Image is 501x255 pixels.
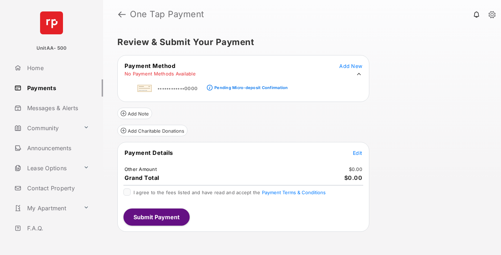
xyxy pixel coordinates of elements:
span: I agree to the fees listed and have read and accept the [133,190,326,195]
span: Payment Details [125,149,173,156]
p: UnitAA- 500 [37,45,67,52]
a: Pending Micro-deposit Confirmation [213,79,288,92]
button: Add Charitable Donations [117,125,188,136]
td: Other Amount [124,166,157,172]
h5: Review & Submit Your Payment [117,38,481,46]
a: Messages & Alerts [11,99,103,117]
button: Edit [353,149,362,156]
td: $0.00 [349,166,363,172]
a: F.A.Q. [11,220,103,237]
a: Announcements [11,139,103,157]
span: ••••••••••••0000 [157,85,198,91]
span: Add New [339,63,362,69]
a: Home [11,59,103,77]
strong: One Tap Payment [130,10,204,19]
span: Payment Method [125,62,175,69]
span: Edit [353,150,362,156]
button: Submit Payment [123,209,190,226]
button: Add New [339,62,362,69]
a: Contact Property [11,180,103,197]
span: Grand Total [125,174,159,181]
div: Pending Micro-deposit Confirmation [214,85,288,90]
button: I agree to the fees listed and have read and accept the [262,190,326,195]
a: My Apartment [11,200,81,217]
span: $0.00 [344,174,363,181]
img: svg+xml;base64,PHN2ZyB4bWxucz0iaHR0cDovL3d3dy53My5vcmcvMjAwMC9zdmciIHdpZHRoPSI2NCIgaGVpZ2h0PSI2NC... [40,11,63,34]
a: Lease Options [11,160,81,177]
td: No Payment Methods Available [124,70,196,77]
button: Add Note [117,108,152,119]
a: Payments [11,79,103,97]
a: Community [11,119,81,137]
